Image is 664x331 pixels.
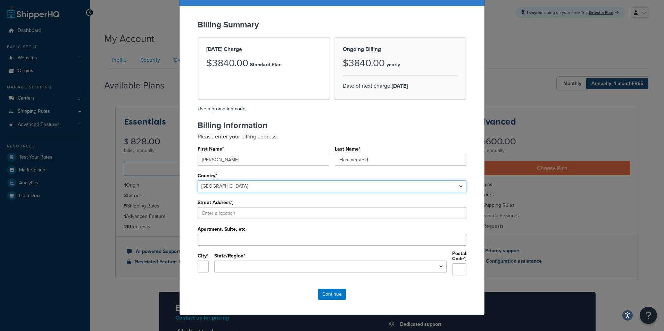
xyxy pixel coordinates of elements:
[198,133,466,141] p: Please enter your billing address
[464,255,466,262] abbr: required
[198,200,233,205] label: Street Address
[198,105,246,112] a: Use a promotion code
[392,82,408,90] strong: [DATE]
[343,58,385,69] h3: $3840.00
[452,251,466,262] label: Postal Code
[359,145,360,153] abbr: required
[207,252,208,260] abbr: required
[206,58,248,69] h3: $3840.00
[231,199,233,206] abbr: required
[198,207,466,219] input: Enter a location
[198,227,246,232] label: Apartment, Suite, etc
[243,252,245,260] abbr: required
[215,172,217,179] abbr: required
[318,289,346,300] input: Continue
[206,46,321,52] h2: [DATE] Charge
[198,173,217,179] label: Country
[198,121,466,130] h2: Billing Information
[343,81,458,91] p: Date of next charge:
[198,20,466,29] h2: Billing Summary
[214,253,246,259] label: State/Region
[387,60,400,70] p: yearly
[222,145,224,153] abbr: required
[343,46,458,52] h2: Ongoing Billing
[250,60,282,70] p: Standard Plan
[198,253,209,259] label: City
[335,146,361,152] label: Last Name
[198,146,224,152] label: First Name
